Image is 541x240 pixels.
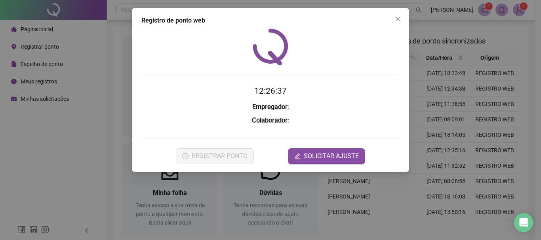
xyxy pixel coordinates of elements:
div: Registro de ponto web [141,16,400,25]
button: REGISTRAR PONTO [176,148,254,164]
img: QRPoint [253,28,288,65]
time: 12:26:37 [254,86,287,96]
button: Close [392,13,404,25]
button: editSOLICITAR AJUSTE [288,148,365,164]
strong: Colaborador [252,117,288,124]
strong: Empregador [252,103,288,111]
span: SOLICITAR AJUSTE [304,151,359,161]
div: Open Intercom Messenger [514,213,533,232]
h3: : [141,102,400,112]
h3: : [141,115,400,126]
span: edit [294,153,301,159]
span: close [395,16,401,22]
